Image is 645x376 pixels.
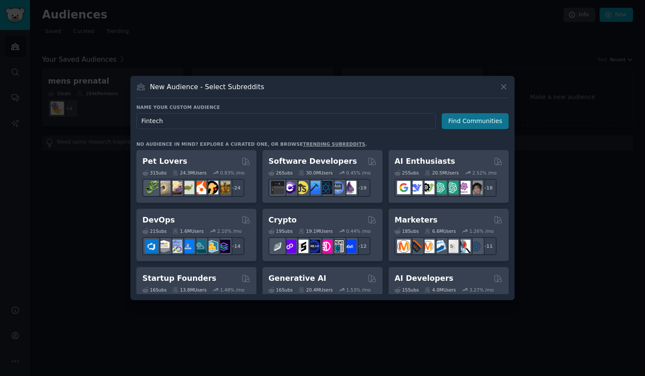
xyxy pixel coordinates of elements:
[353,179,371,197] div: + 19
[268,228,292,234] div: 19 Sub s
[425,170,458,176] div: 20.5M Users
[142,170,166,176] div: 31 Sub s
[331,181,344,194] img: AskComputerScience
[268,215,297,226] h2: Crypto
[470,287,494,293] div: 3.27 % /mo
[421,240,434,253] img: AskMarketing
[307,181,320,194] img: iOSProgramming
[319,181,332,194] img: reactnative
[169,240,182,253] img: Docker_DevOps
[268,156,357,167] h2: Software Developers
[169,181,182,194] img: leopardgeckos
[271,181,284,194] img: software
[283,181,296,194] img: csharp
[217,181,230,194] img: dogbreed
[331,240,344,253] img: CryptoNews
[298,287,332,293] div: 20.4M Users
[142,215,175,226] h2: DevOps
[283,240,296,253] img: 0xPolygon
[425,287,456,293] div: 4.0M Users
[353,237,371,255] div: + 12
[172,228,204,234] div: 1.6M Users
[469,181,482,194] img: ArtificalIntelligence
[181,181,194,194] img: turtle
[457,240,470,253] img: MarketingResearch
[421,181,434,194] img: AItoolsCatalog
[145,240,158,253] img: azuredevops
[181,240,194,253] img: DevOpsLinks
[303,141,365,147] a: trending subreddits
[136,104,509,110] h3: Name your custom audience
[205,240,218,253] img: aws_cdk
[343,240,356,253] img: defi_
[397,181,410,194] img: GoogleGeminiAI
[145,181,158,194] img: herpetology
[142,273,216,284] h2: Startup Founders
[395,215,437,226] h2: Marketers
[479,179,497,197] div: + 18
[409,240,422,253] img: bigseo
[271,240,284,253] img: ethfinance
[150,82,264,91] h3: New Audience - Select Subreddits
[346,170,371,176] div: 0.45 % /mo
[395,156,455,167] h2: AI Enthusiasts
[142,156,187,167] h2: Pet Lovers
[172,287,206,293] div: 13.8M Users
[172,170,206,176] div: 24.3M Users
[445,240,458,253] img: googleads
[226,179,244,197] div: + 24
[319,240,332,253] img: defiblockchain
[395,273,453,284] h2: AI Developers
[205,181,218,194] img: PetAdvice
[346,228,371,234] div: 0.44 % /mo
[268,273,326,284] h2: Generative AI
[136,141,367,147] div: No audience in mind? Explore a curated one, or browse .
[298,228,332,234] div: 19.1M Users
[425,228,456,234] div: 6.6M Users
[298,170,332,176] div: 30.0M Users
[217,240,230,253] img: PlatformEngineers
[433,181,446,194] img: chatgpt_promptDesign
[295,240,308,253] img: ethstaker
[220,287,244,293] div: 1.48 % /mo
[445,181,458,194] img: chatgpt_prompts_
[142,228,166,234] div: 21 Sub s
[433,240,446,253] img: Emailmarketing
[193,181,206,194] img: cockatiel
[136,113,436,129] input: Pick a short name, like "Digital Marketers" or "Movie-Goers"
[142,287,166,293] div: 16 Sub s
[472,170,497,176] div: 2.52 % /mo
[395,228,419,234] div: 18 Sub s
[157,181,170,194] img: ballpython
[295,181,308,194] img: learnjavascript
[346,287,371,293] div: 1.53 % /mo
[457,181,470,194] img: OpenAIDev
[397,240,410,253] img: content_marketing
[193,240,206,253] img: platformengineering
[268,170,292,176] div: 26 Sub s
[226,237,244,255] div: + 14
[469,240,482,253] img: OnlineMarketing
[395,287,419,293] div: 15 Sub s
[395,170,419,176] div: 25 Sub s
[479,237,497,255] div: + 11
[268,287,292,293] div: 16 Sub s
[470,228,494,234] div: 1.26 % /mo
[343,181,356,194] img: elixir
[157,240,170,253] img: AWS_Certified_Experts
[217,228,242,234] div: 2.10 % /mo
[442,113,509,129] button: Find Communities
[409,181,422,194] img: DeepSeek
[307,240,320,253] img: web3
[220,170,244,176] div: 0.83 % /mo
